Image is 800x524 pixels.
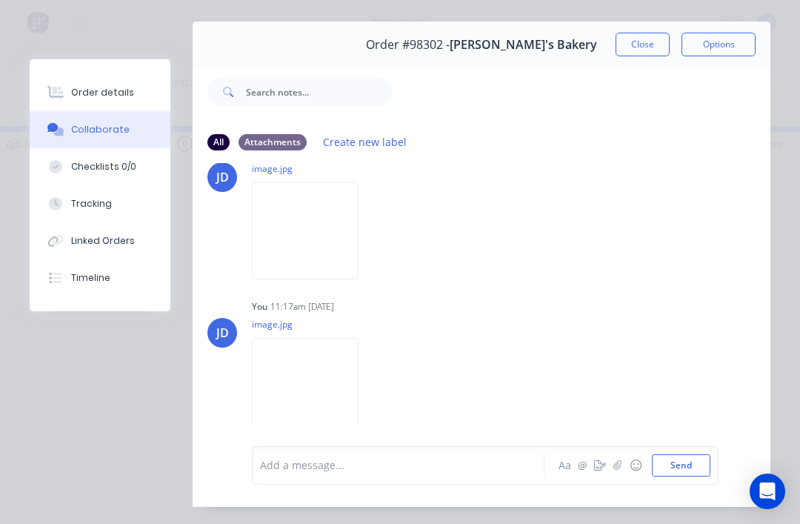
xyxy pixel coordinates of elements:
div: JD [216,168,229,186]
button: Collaborate [30,111,170,148]
div: Attachments [239,134,307,150]
button: Order details [30,74,170,111]
button: Send [652,454,710,477]
div: You [252,300,267,314]
div: Linked Orders [71,234,135,248]
button: ☺ [627,457,644,474]
div: 11:17am [DATE] [270,300,334,314]
button: Timeline [30,259,170,296]
div: All [207,134,230,150]
div: JD [216,324,229,342]
div: Collaborate [71,123,130,136]
input: Search notes... [246,77,393,107]
span: [PERSON_NAME]'s Bakery [450,38,597,52]
p: image.jpg [252,318,373,331]
button: Options [681,33,756,56]
button: Close [616,33,670,56]
button: @ [573,457,591,474]
p: image.jpg [252,162,373,175]
button: Checklists 0/0 [30,148,170,185]
span: Order #98302 - [366,38,450,52]
div: Open Intercom Messenger [750,474,785,509]
div: Order details [71,86,134,99]
button: Create new label [316,132,415,152]
button: Tracking [30,185,170,222]
div: Timeline [71,271,110,285]
button: Linked Orders [30,222,170,259]
div: Checklists 0/0 [71,160,136,173]
button: Aa [556,457,573,474]
div: Tracking [71,197,112,210]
